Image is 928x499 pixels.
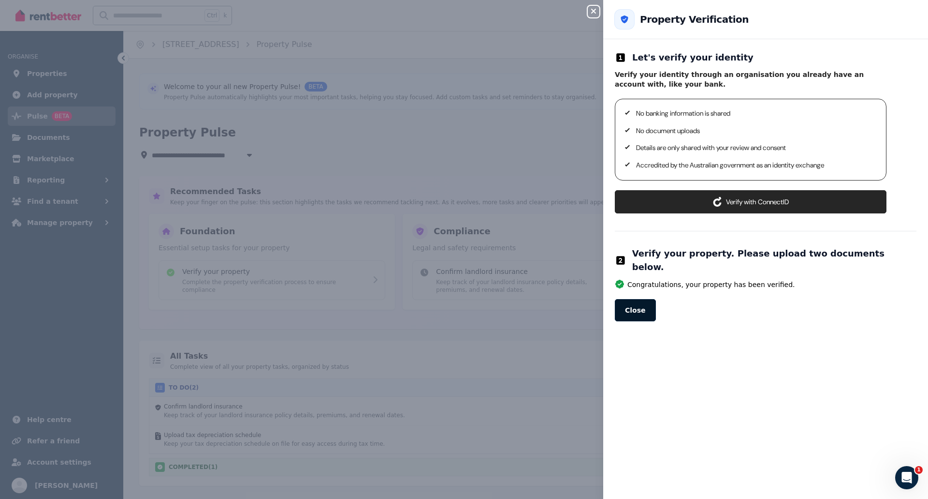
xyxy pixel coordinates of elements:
[632,247,916,274] h2: Verify your property. Please upload two documents below.
[632,51,754,64] h2: Let's verify your identity
[615,299,656,321] button: Close
[615,70,886,89] p: Verify your identity through an organisation you already have an account with, like your bank.
[915,466,923,474] span: 1
[615,190,886,213] button: Verify with ConnectID
[636,161,875,170] p: Accredited by the Australian government as an identity exchange
[627,280,795,289] span: Congratulations, your property has been verified.
[636,126,875,136] p: No document uploads
[636,143,875,153] p: Details are only shared with your review and consent
[636,109,875,119] p: No banking information is shared
[640,13,749,26] h2: Property Verification
[895,466,918,489] iframe: Intercom live chat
